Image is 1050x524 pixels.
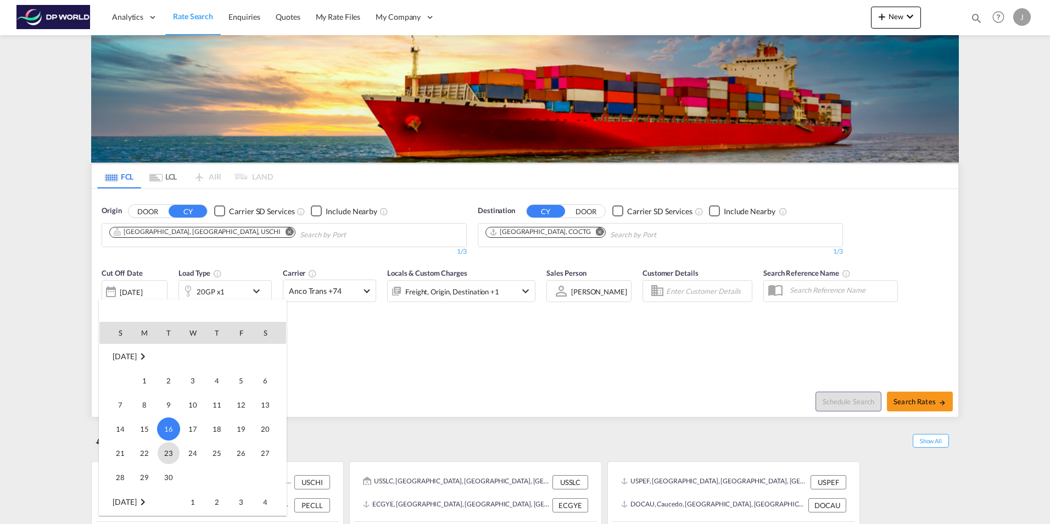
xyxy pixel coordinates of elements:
span: 16 [157,417,180,441]
span: 20 [254,418,276,440]
td: Wednesday September 3 2025 [181,369,205,393]
span: 3 [230,491,252,513]
span: 18 [206,418,228,440]
td: Tuesday September 23 2025 [157,441,181,465]
span: 6 [254,370,276,392]
tr: Week 5 [99,465,286,490]
span: 4 [254,491,276,513]
td: Wednesday September 10 2025 [181,393,205,417]
span: 25 [206,442,228,464]
span: 21 [109,442,131,464]
span: 14 [109,418,131,440]
span: 4 [206,370,228,392]
td: Saturday September 6 2025 [253,369,286,393]
span: 2 [206,491,228,513]
td: Thursday September 11 2025 [205,393,229,417]
td: Saturday September 20 2025 [253,417,286,441]
md-calendar: Calendar [99,322,286,515]
span: 1 [182,491,204,513]
td: Monday September 1 2025 [132,369,157,393]
th: T [205,322,229,344]
td: Friday September 12 2025 [229,393,253,417]
td: Saturday October 4 2025 [253,489,286,514]
th: M [132,322,157,344]
td: Friday October 3 2025 [229,489,253,514]
td: Friday September 5 2025 [229,369,253,393]
th: F [229,322,253,344]
td: Thursday October 2 2025 [205,489,229,514]
td: September 2025 [99,344,286,369]
span: 11 [206,394,228,416]
tr: Week 1 [99,369,286,393]
span: 30 [158,466,180,488]
span: 27 [254,442,276,464]
td: Thursday September 18 2025 [205,417,229,441]
span: 5 [230,370,252,392]
td: Sunday September 7 2025 [99,393,132,417]
td: Thursday September 4 2025 [205,369,229,393]
tr: Week 1 [99,489,286,514]
td: Tuesday September 2 2025 [157,369,181,393]
span: 24 [182,442,204,464]
td: Saturday September 27 2025 [253,441,286,465]
span: 7 [109,394,131,416]
tr: Week undefined [99,344,286,369]
tr: Week 3 [99,417,286,441]
span: 15 [133,418,155,440]
td: Monday September 22 2025 [132,441,157,465]
td: Friday September 19 2025 [229,417,253,441]
td: Saturday September 13 2025 [253,393,286,417]
span: 2 [158,370,180,392]
span: 13 [254,394,276,416]
span: 9 [158,394,180,416]
th: S [253,322,286,344]
span: 17 [182,418,204,440]
td: Wednesday September 17 2025 [181,417,205,441]
td: Tuesday September 9 2025 [157,393,181,417]
td: Wednesday October 1 2025 [181,489,205,514]
span: 1 [133,370,155,392]
th: W [181,322,205,344]
span: 10 [182,394,204,416]
span: 12 [230,394,252,416]
tr: Week 4 [99,441,286,465]
td: Sunday September 28 2025 [99,465,132,490]
td: Monday September 8 2025 [132,393,157,417]
td: Tuesday September 30 2025 [157,465,181,490]
th: S [99,322,132,344]
td: Wednesday September 24 2025 [181,441,205,465]
span: 29 [133,466,155,488]
td: Friday September 26 2025 [229,441,253,465]
td: Monday September 15 2025 [132,417,157,441]
span: 28 [109,466,131,488]
span: [DATE] [113,497,136,506]
td: Thursday September 25 2025 [205,441,229,465]
span: [DATE] [113,352,136,361]
span: 22 [133,442,155,464]
td: Tuesday September 16 2025 [157,417,181,441]
span: 26 [230,442,252,464]
th: T [157,322,181,344]
span: 23 [158,442,180,464]
td: October 2025 [99,489,181,514]
td: Sunday September 14 2025 [99,417,132,441]
span: 8 [133,394,155,416]
tr: Week 2 [99,393,286,417]
td: Monday September 29 2025 [132,465,157,490]
span: 3 [182,370,204,392]
span: 19 [230,418,252,440]
td: Sunday September 21 2025 [99,441,132,465]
